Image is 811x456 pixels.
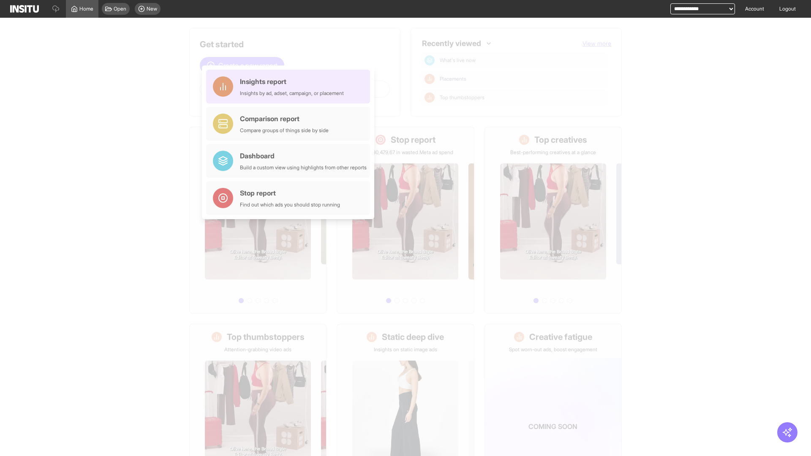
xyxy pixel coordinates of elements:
span: Home [79,5,93,12]
div: Insights report [240,76,344,87]
div: Build a custom view using highlights from other reports [240,164,367,171]
div: Stop report [240,188,340,198]
div: Insights by ad, adset, campaign, or placement [240,90,344,97]
div: Dashboard [240,151,367,161]
span: Open [114,5,126,12]
div: Compare groups of things side by side [240,127,329,134]
div: Find out which ads you should stop running [240,201,340,208]
span: New [147,5,157,12]
div: Comparison report [240,114,329,124]
img: Logo [10,5,39,13]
